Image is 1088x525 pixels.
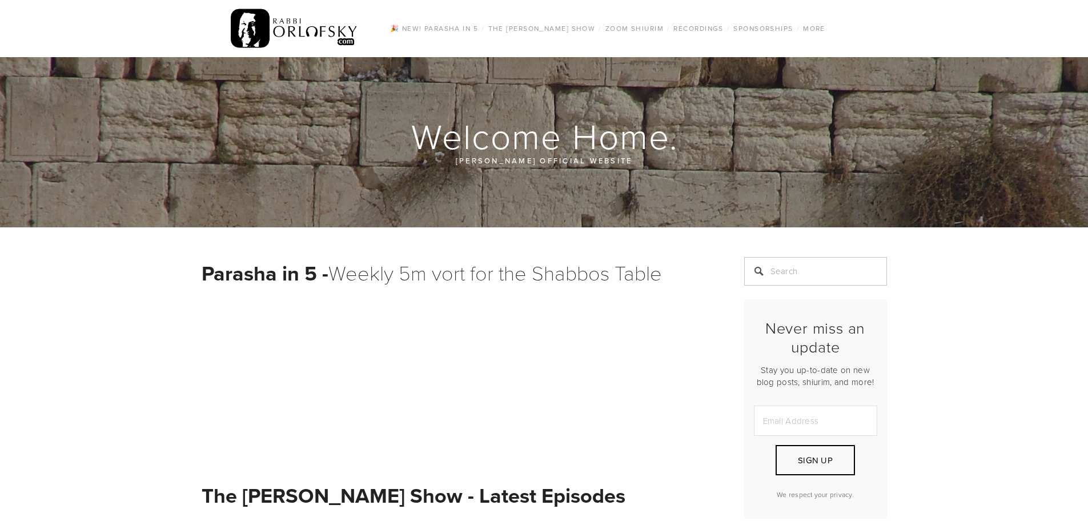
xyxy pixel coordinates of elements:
[485,21,599,36] a: The [PERSON_NAME] Show
[202,118,888,154] h1: Welcome Home.
[231,6,358,51] img: RabbiOrlofsky.com
[754,319,877,356] h2: Never miss an update
[202,480,625,510] strong: The [PERSON_NAME] Show - Latest Episodes
[730,21,796,36] a: Sponsorships
[776,445,854,475] button: Sign Up
[754,406,877,436] input: Email Address
[602,21,667,36] a: Zoom Shiurim
[670,21,726,36] a: Recordings
[481,23,484,33] span: /
[202,258,328,288] strong: Parasha in 5 -
[798,454,833,466] span: Sign Up
[667,23,670,33] span: /
[387,21,481,36] a: 🎉 NEW! Parasha in 5
[797,23,800,33] span: /
[800,21,829,36] a: More
[744,257,887,286] input: Search
[599,23,601,33] span: /
[754,490,877,499] p: We respect your privacy.
[754,364,877,388] p: Stay you up-to-date on new blog posts, shiurim, and more!
[727,23,730,33] span: /
[202,257,716,288] h1: Weekly 5m vort for the Shabbos Table
[270,154,818,167] p: [PERSON_NAME] official website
